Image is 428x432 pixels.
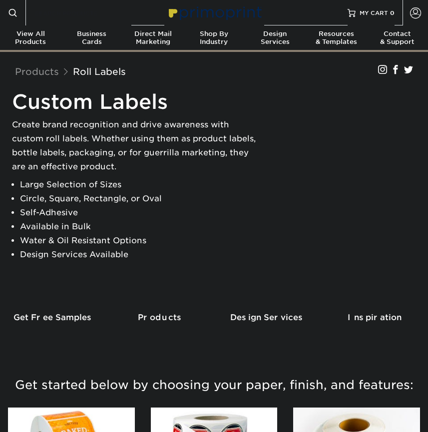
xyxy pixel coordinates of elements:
span: 0 [390,9,395,16]
a: Resources& Templates [306,25,367,52]
li: Available in Bulk [20,220,262,234]
a: Shop ByIndustry [183,25,244,52]
span: Shop By [183,30,244,38]
h1: Custom Labels [12,90,262,114]
h3: Products [107,313,214,322]
a: Products [15,66,59,77]
a: Design Services [214,301,321,334]
li: Design Services Available [20,248,262,262]
li: Circle, Square, Rectangle, or Oval [20,192,262,206]
span: MY CART [360,8,388,17]
a: Direct MailMarketing [122,25,183,52]
span: Design [245,30,306,38]
h3: Inspiration [321,313,428,322]
a: BusinessCards [61,25,122,52]
a: Inspiration [321,301,428,334]
h3: Get started below by choosing your paper, finish, and features: [7,371,421,396]
h3: Design Services [214,313,321,322]
a: Roll Labels [73,66,126,77]
li: Water & Oil Resistant Options [20,234,262,248]
div: Cards [61,30,122,46]
li: Self-Adhesive [20,206,262,220]
div: & Templates [306,30,367,46]
input: SEARCH PRODUCTS..... [34,7,131,19]
div: Industry [183,30,244,46]
span: Contact [367,30,428,38]
img: Primoprint [164,1,264,23]
div: & Support [367,30,428,46]
span: Resources [306,30,367,38]
li: Large Selection of Sizes [20,178,262,192]
a: DesignServices [245,25,306,52]
div: Marketing [122,30,183,46]
a: Products [107,301,214,334]
span: Business [61,30,122,38]
div: Services [245,30,306,46]
span: Direct Mail [122,30,183,38]
a: Contact& Support [367,25,428,52]
p: Create brand recognition and drive awareness with custom roll labels. Whether using them as produ... [12,118,262,174]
